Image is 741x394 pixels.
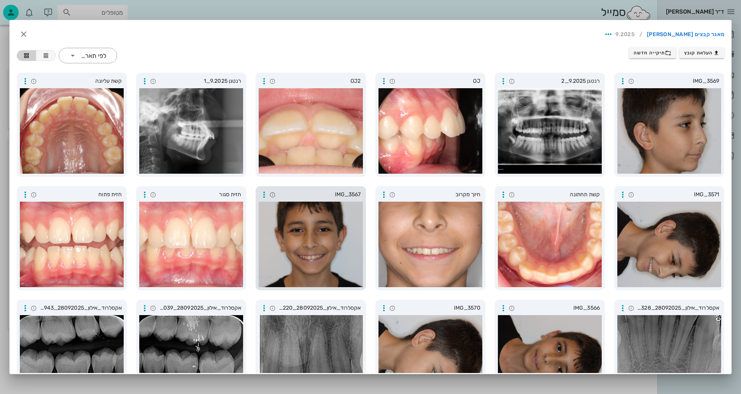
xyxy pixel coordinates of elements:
[517,190,600,199] span: קשת תחתונה
[39,190,122,199] span: חזית פתוח
[636,304,719,312] span: אקסלרוד_אילון_28092025_162328
[636,190,719,199] span: IMG_3571
[39,77,122,85] span: קשת עליונה
[635,28,647,41] li: /
[158,304,241,312] span: אקסלרוד_אילון_28092025_162039
[278,77,361,85] span: OJ2
[59,48,117,63] div: לפי תאריך
[158,77,241,85] span: רנטגן 9.2025_1
[398,190,480,199] span: חיוך מקרוב
[517,304,600,312] span: IMG_3566
[629,47,676,58] button: תיקייה חדשה
[278,190,361,199] span: IMG_3567
[158,190,241,199] span: חזית סגור
[278,304,361,312] span: אקסלרוד_אילון_28092025_162220
[39,304,122,312] span: אקסלרוד_אילון_28092025_161943
[684,50,720,56] span: העלאת קובץ
[634,50,671,56] span: תיקייה חדשה
[80,52,106,59] div: לפי תאריך
[647,28,724,41] a: מאגר קבצים [PERSON_NAME]
[398,304,480,312] span: IMG_3570
[679,47,724,58] button: העלאת קובץ
[636,77,719,85] span: IMG_3569
[398,77,480,85] span: OJ
[517,77,600,85] span: רנטגן 9.2025_2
